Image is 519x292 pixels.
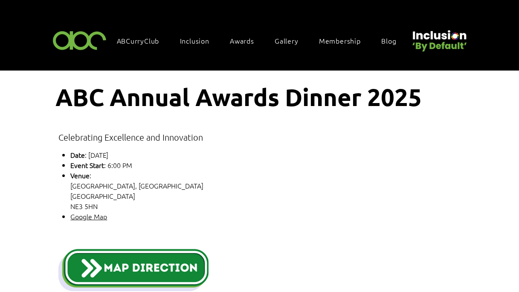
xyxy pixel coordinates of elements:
[70,212,107,221] a: Google Map
[270,32,311,50] a: Gallery
[117,36,159,45] span: ABCurryClub
[70,171,90,180] span: Venue
[381,36,396,45] span: Blog
[70,160,359,170] p: : 6:00 PM
[58,132,203,142] span: Celebrating Excellence and Innovation
[409,23,468,53] img: Untitled design (22).png
[113,32,172,50] a: ABCurryClub
[70,170,359,211] p: : [GEOGRAPHIC_DATA], [GEOGRAPHIC_DATA] [GEOGRAPHIC_DATA] NE3 5HN
[230,36,254,45] span: Awards
[319,36,361,45] span: Membership
[315,32,374,50] a: Membership
[176,32,222,50] div: Inclusion
[113,32,409,50] nav: Site
[226,32,267,50] div: Awards
[377,32,409,50] a: Blog
[275,36,299,45] span: Gallery
[180,36,209,45] span: Inclusion
[50,27,109,53] img: ABC-Logo-Blank-Background-01-01-2.png
[70,160,104,170] span: Event Start
[70,150,85,159] span: Date
[55,82,422,112] span: ABC Annual Awards Dinner 2025
[70,150,359,160] p: : [DATE]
